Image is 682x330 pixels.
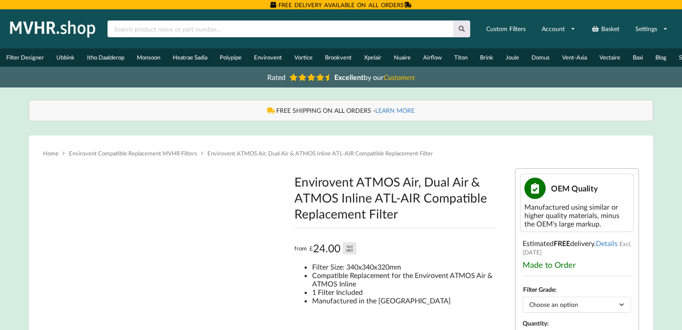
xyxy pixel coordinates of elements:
[69,150,197,157] a: Envirovent Compatible Replacement MVHR Filters
[551,183,598,193] span: OEM Quality
[294,245,307,252] span: from
[523,260,631,270] div: Made to Order
[474,48,500,67] a: Brink
[43,150,59,157] a: Home
[524,203,630,228] div: Manufactured using similar or higher quality materials, minus the OEM's large markup.
[248,48,288,67] a: Envirovent
[107,20,453,37] input: Search product name or part number...
[334,73,415,81] span: by our
[556,48,593,67] a: Vent-Axia
[596,239,618,247] a: Details
[294,174,495,222] h1: Envirovent ATMOS Air, Dual Air & ATMOS Inline ATL-AIR Compatible Replacement Filter
[38,106,644,115] div: FREE SHIPPING ON ALL ORDERS -
[6,18,99,40] img: mvhr.shop.png
[536,21,581,37] a: Account
[167,48,214,67] a: Heatrae Sadia
[525,48,556,67] a: Domus
[347,244,353,248] div: incl
[388,48,417,67] a: Nuaire
[384,73,415,81] i: Customers
[480,21,531,37] a: Custom Filters
[81,48,131,67] a: Itho Daalderop
[358,48,388,67] a: Xpelair
[448,48,474,67] a: Titon
[417,48,448,67] a: Airflow
[131,48,167,67] a: Monsoon
[207,150,433,157] span: Envirovent ATMOS Air, Dual Air & ATMOS Inline ATL-AIR Compatible Replacement Filter
[261,70,421,84] a: Rated Excellentby ourCustomers
[626,48,649,67] a: Baxi
[523,286,555,293] label: Filter Grade
[214,48,248,67] a: Polypipe
[346,248,353,252] div: VAT
[312,288,495,296] li: 1 Filter Included
[267,73,285,81] span: Rated
[554,239,570,247] b: FREE
[312,262,495,271] li: Filter Size: 340x340x320mm
[288,48,319,67] a: Vortice
[334,73,364,81] b: Excellent
[649,48,673,67] a: Blog
[593,48,626,67] a: Vectaire
[375,107,415,114] a: LEARN MORE
[312,271,495,288] li: Compatible Replacement for the Envirovent ATMOS Air & ATMOS Inline
[50,48,81,67] a: Ubbink
[500,48,525,67] a: Joule
[630,21,674,37] a: Settings
[309,242,356,255] div: 24.00
[319,48,358,67] a: Brookvent
[312,296,495,305] li: Manufactured in the [GEOGRAPHIC_DATA]
[586,21,625,37] a: Basket
[309,242,313,255] span: £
